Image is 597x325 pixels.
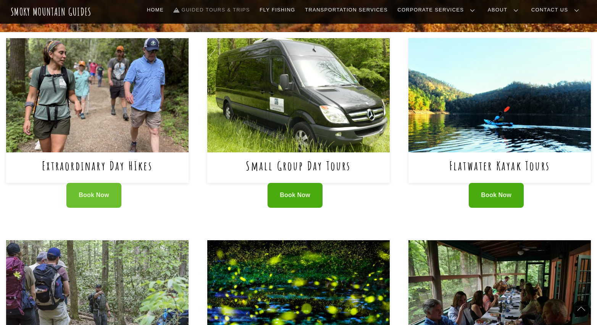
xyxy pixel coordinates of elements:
img: Small Group Day Tours [207,38,390,152]
a: Transportation Services [302,2,390,18]
a: Flatwater Kayak Tours [449,158,550,173]
span: Book Now [280,191,310,199]
a: About [485,2,524,18]
a: Guided Tours & Trips [171,2,253,18]
a: Extraordinary Day HIkes [42,158,153,173]
span: Book Now [79,191,109,199]
a: Book Now [66,183,121,208]
a: Small Group Day Tours [246,158,351,173]
a: Corporate Services [394,2,481,18]
img: Extraordinary Day HIkes [6,38,189,152]
a: Fly Fishing [257,2,298,18]
a: Smoky Mountain Guides [11,5,92,18]
a: Book Now [469,183,524,208]
img: Flatwater Kayak Tours [408,38,591,152]
a: Book Now [268,183,323,208]
a: Contact Us [528,2,585,18]
a: Home [144,2,167,18]
span: Book Now [481,191,511,199]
